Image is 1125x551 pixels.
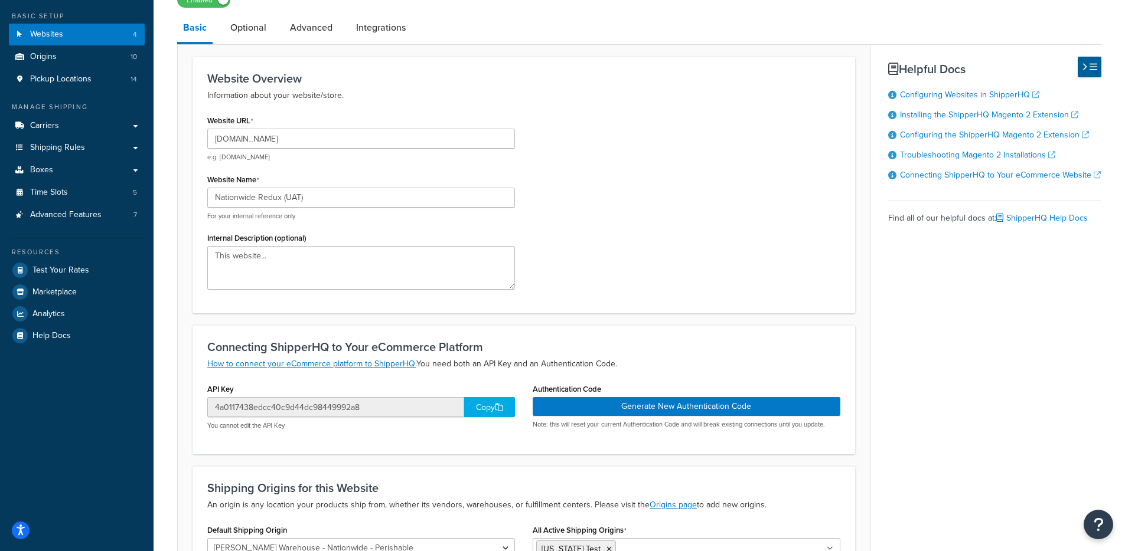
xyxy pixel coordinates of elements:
[9,115,145,137] a: Carriers
[30,165,53,175] span: Boxes
[207,175,259,185] label: Website Name
[533,397,840,416] button: Generate New Authentication Code
[133,210,137,220] span: 7
[1084,510,1113,539] button: Open Resource Center
[207,72,840,85] h3: Website Overview
[207,526,287,534] label: Default Shipping Origin
[207,340,840,353] h3: Connecting ShipperHQ to Your eCommerce Platform
[32,287,77,297] span: Marketplace
[207,212,515,221] p: For your internal reference only
[9,182,145,204] li: Time Slots
[900,149,1055,161] a: Troubleshooting Magento 2 Installations
[888,63,1101,76] h3: Helpful Docs
[9,204,145,226] li: Advanced Features
[9,247,145,257] div: Resources
[30,143,85,153] span: Shipping Rules
[9,24,145,45] li: Websites
[9,11,145,21] div: Basic Setup
[9,137,145,159] a: Shipping Rules
[9,260,145,281] a: Test Your Rates
[650,498,697,511] a: Origins page
[30,121,59,131] span: Carriers
[464,397,515,417] div: Copy
[1078,57,1101,77] button: Hide Help Docs
[900,129,1089,141] a: Configuring the ShipperHQ Magento 2 Extension
[9,204,145,226] a: Advanced Features7
[133,188,137,198] span: 5
[9,325,145,346] a: Help Docs
[207,246,515,290] textarea: This website...
[9,102,145,112] div: Manage Shipping
[32,265,89,275] span: Test Your Rates
[533,420,840,429] p: Note: this will reset your current Authentication Code and will break existing connections until ...
[30,29,63,40] span: Websites
[207,357,840,371] p: You need both an API Key and an Authentication Code.
[9,24,145,45] a: Websites4
[9,46,145,68] a: Origins10
[9,281,145,303] a: Marketplace
[133,29,137,40] span: 4
[207,234,306,242] label: Internal Description (optional)
[9,68,145,90] a: Pickup Locations14
[30,210,102,220] span: Advanced Features
[30,74,92,84] span: Pickup Locations
[9,303,145,324] a: Analytics
[9,182,145,204] a: Time Slots5
[533,385,601,393] label: Authentication Code
[207,116,253,126] label: Website URL
[32,309,65,319] span: Analytics
[224,14,272,42] a: Optional
[9,159,145,181] a: Boxes
[207,358,416,370] a: How to connect your eCommerce platform to ShipperHQ.
[207,421,515,430] p: You cannot edit the API Key
[996,212,1088,224] a: ShipperHQ Help Docs
[900,88,1039,101] a: Configuring Websites in ShipperHQ
[9,46,145,68] li: Origins
[177,14,213,44] a: Basic
[207,385,234,393] label: API Key
[30,188,68,198] span: Time Slots
[284,14,338,42] a: Advanced
[30,52,57,62] span: Origins
[900,169,1101,181] a: Connecting ShipperHQ to Your eCommerce Website
[131,74,137,84] span: 14
[888,201,1101,227] div: Find all of our helpful docs at:
[533,526,627,535] label: All Active Shipping Origins
[900,109,1078,121] a: Installing the ShipperHQ Magento 2 Extension
[207,153,515,162] p: e.g. [DOMAIN_NAME]
[9,68,145,90] li: Pickup Locations
[32,331,71,341] span: Help Docs
[131,52,137,62] span: 10
[207,88,840,103] p: Information about your website/store.
[207,498,840,512] p: An origin is any location your products ship from, whether its vendors, warehouses, or fulfillmen...
[350,14,412,42] a: Integrations
[207,481,840,494] h3: Shipping Origins for this Website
